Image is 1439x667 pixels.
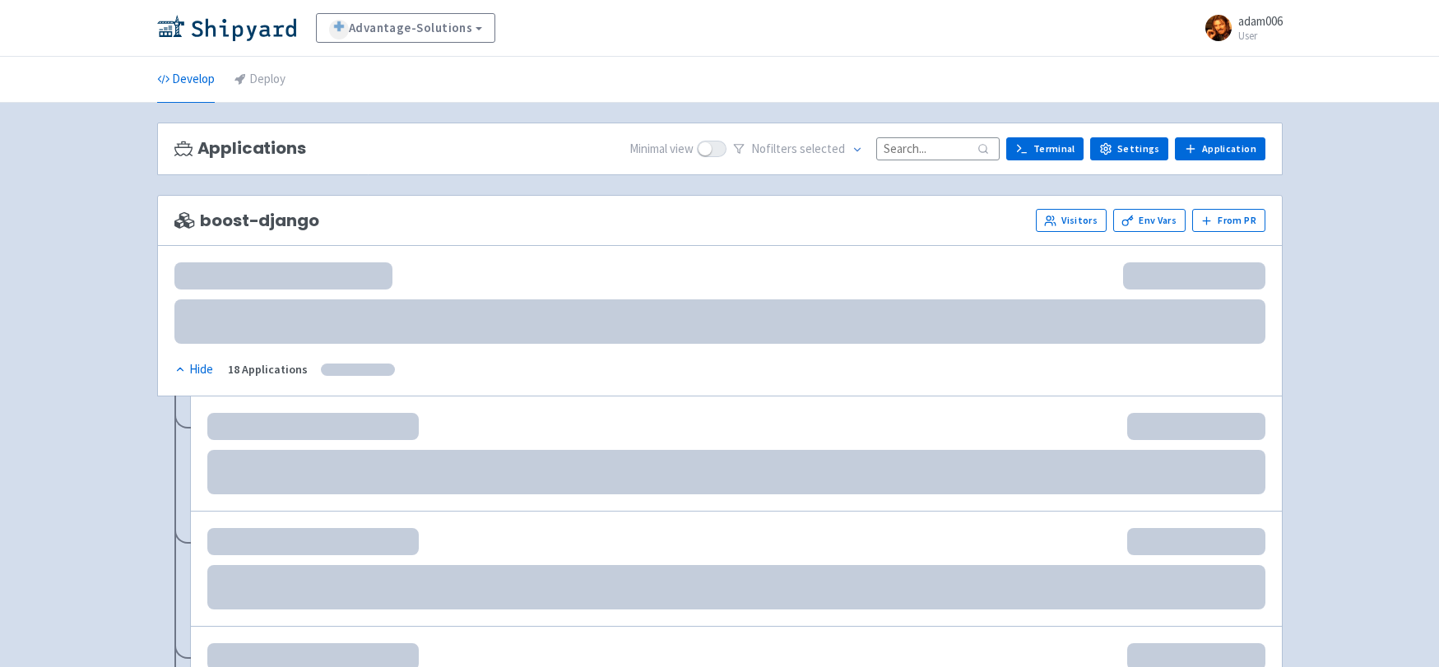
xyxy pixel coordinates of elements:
a: adam006 User [1195,15,1283,41]
a: Application [1175,137,1265,160]
button: From PR [1192,209,1265,232]
a: Terminal [1006,137,1084,160]
a: Visitors [1036,209,1107,232]
a: Env Vars [1113,209,1186,232]
small: User [1238,30,1283,41]
span: adam006 [1238,13,1283,29]
span: selected [800,141,845,156]
span: boost-django [174,211,319,230]
h3: Applications [174,139,306,158]
a: Deploy [234,57,285,103]
span: Minimal view [629,140,694,159]
button: Hide [174,360,215,379]
span: No filter s [751,140,845,159]
a: Develop [157,57,215,103]
img: Shipyard logo [157,15,296,41]
div: 18 Applications [228,360,308,379]
div: Hide [174,360,213,379]
input: Search... [876,137,1000,160]
a: Settings [1090,137,1168,160]
a: Advantage-Solutions [316,13,496,43]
